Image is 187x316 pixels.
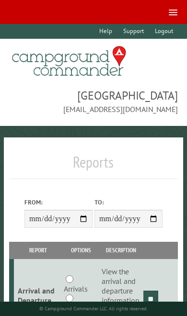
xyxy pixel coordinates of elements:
[94,198,163,207] label: To:
[24,198,93,207] label: From:
[100,242,142,259] th: Description
[150,24,177,39] a: Logout
[9,88,177,114] span: [GEOGRAPHIC_DATA] [EMAIL_ADDRESS][DOMAIN_NAME]
[9,153,177,179] h1: Reports
[118,24,148,39] a: Support
[14,242,62,259] th: Report
[94,24,117,39] a: Help
[64,283,88,294] label: Arrivals
[62,242,100,259] th: Options
[9,43,129,80] img: Campground Commander
[39,305,148,312] small: © Campground Commander LLC. All rights reserved.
